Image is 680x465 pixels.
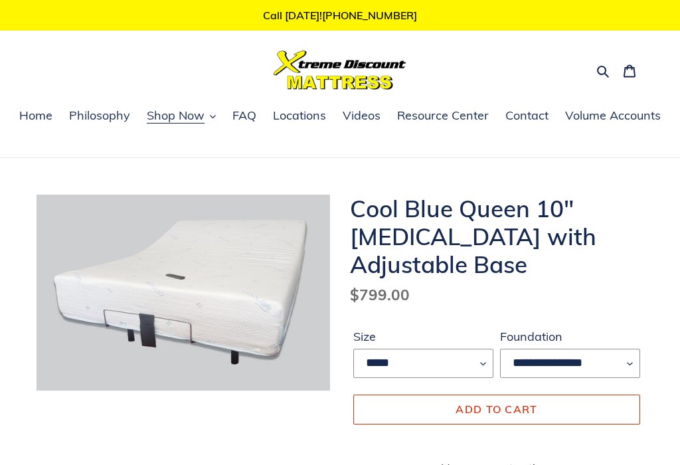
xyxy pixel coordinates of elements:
[353,327,493,345] label: Size
[350,195,643,278] h1: Cool Blue Queen 10" [MEDICAL_DATA] with Adjustable Base
[62,106,137,126] a: Philosophy
[140,106,222,126] button: Shop Now
[266,106,333,126] a: Locations
[147,108,205,124] span: Shop Now
[232,108,256,124] span: FAQ
[565,108,661,124] span: Volume Accounts
[390,106,495,126] a: Resource Center
[69,108,130,124] span: Philosophy
[350,285,410,304] span: $799.00
[499,106,555,126] a: Contact
[456,403,537,416] span: Add to cart
[336,106,387,126] a: Videos
[322,9,417,22] a: [PHONE_NUMBER]
[505,108,549,124] span: Contact
[37,195,330,391] img: Cool Blue Queen 10" Memory Foam with Adjustable Base
[13,106,59,126] a: Home
[500,327,640,345] label: Foundation
[558,106,667,126] a: Volume Accounts
[19,108,52,124] span: Home
[274,50,406,90] img: Xtreme Discount Mattress
[353,395,640,424] button: Add to cart
[397,108,489,124] span: Resource Center
[343,108,381,124] span: Videos
[273,108,326,124] span: Locations
[226,106,263,126] a: FAQ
